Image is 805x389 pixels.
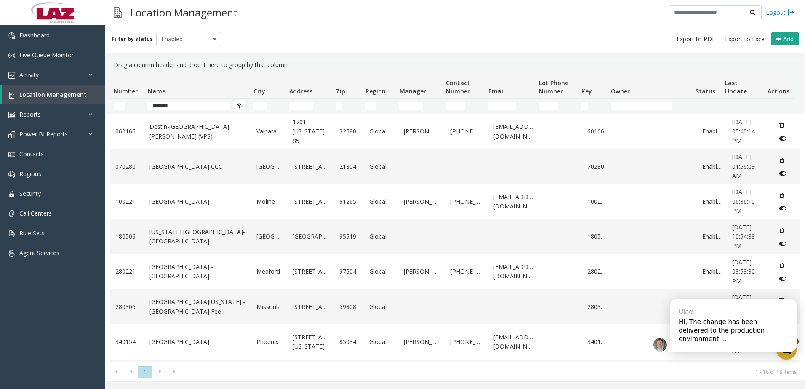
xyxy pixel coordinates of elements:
a: 340154 [115,337,139,346]
div: Hi, The change has been delivered to the production environment. ... [679,318,788,343]
a: 32580 [339,127,359,136]
a: 100221 [115,197,139,206]
a: 060166 [115,127,139,136]
a: Global [369,162,393,171]
span: City [253,87,265,95]
td: Contact Number Filter [442,99,485,114]
span: [DATE] 10:54:38 PM [732,223,755,250]
span: [DATE] 01:56:03 AM [732,153,755,180]
button: Disable [775,167,791,180]
input: Zip Filter [336,102,343,110]
button: Disable [775,237,791,250]
span: Key [581,87,592,95]
a: 180506 [115,232,139,241]
input: City Filter [253,102,267,110]
a: Destin-[GEOGRAPHIC_DATA][PERSON_NAME] (VPS) [149,122,246,141]
img: 'icon' [8,191,15,197]
td: Number Filter [110,99,144,114]
button: Delete [775,153,789,167]
input: Lot Phone Number Filter [539,102,558,110]
span: [DATE] 03:53:30 PM [732,258,755,285]
div: Data table [105,73,805,362]
a: Phoenix [256,337,283,346]
a: [GEOGRAPHIC_DATA] [256,162,283,171]
a: Enabled [702,267,722,276]
span: Name [148,87,165,95]
a: [PERSON_NAME] [404,127,441,136]
a: 97504 [339,267,359,276]
a: [PHONE_NUMBER] [450,337,483,346]
button: Export to Excel [722,33,769,45]
a: 340154 [587,337,607,346]
span: Last Update [725,79,747,95]
a: Logout [766,8,794,17]
a: [PERSON_NAME] [404,267,441,276]
td: City Filter [250,99,286,114]
button: Delete [775,189,789,202]
span: Export to Excel [725,35,766,43]
span: Zip [336,87,345,95]
a: Global [369,232,393,241]
a: Medford [256,267,283,276]
span: Number [114,87,138,95]
a: [GEOGRAPHIC_DATA] [293,232,330,241]
a: [GEOGRAPHIC_DATA] [256,232,283,241]
button: Delete [775,118,789,132]
a: Missoula [256,302,283,312]
a: [STREET_ADDRESS] [293,267,330,276]
a: Enabled [702,127,722,136]
a: [EMAIL_ADDRESS][DOMAIN_NAME] [493,333,535,352]
span: Page 1 [138,366,152,378]
a: [PHONE_NUMBER] [450,127,483,136]
td: Status Filter [692,99,722,114]
th: Status [692,73,722,99]
span: Call Centers [19,209,52,217]
span: Contact Number [446,79,470,95]
span: [DATE] 06:36:10 PM [732,188,755,215]
td: Zip Filter [333,99,362,114]
a: 100221 [587,197,607,206]
img: 'icon' [8,131,15,138]
a: [US_STATE] [GEOGRAPHIC_DATA]-[GEOGRAPHIC_DATA] [149,227,246,246]
span: Owner [611,87,630,95]
a: [GEOGRAPHIC_DATA] CCC [149,162,246,171]
input: Number Filter [114,102,125,110]
span: Dashboard [19,31,50,39]
span: Contacts [19,150,44,158]
a: 70280 [587,162,607,171]
button: Disable [775,202,791,215]
span: Lot Phone Number [539,79,568,95]
img: 'icon' [8,151,15,158]
td: Lot Phone Number Filter [536,99,578,114]
img: veEfyhYEeYjFMfSYv6gK5etHJOiX59BsolBhEr1sLJsJwMkL2CxuT8ccozkRpy6LBRVCX9nXU66.png [653,338,667,352]
span: Power BI Reports [19,130,68,138]
span: Agent Services [19,249,59,257]
input: Email Filter [488,102,516,110]
a: Enabled [702,197,722,206]
span: Export to PDF [677,35,715,43]
input: Name Filter [147,102,230,110]
a: [DATE] 03:53:30 PM [732,258,765,286]
input: Region Filter [365,102,376,110]
span: Live Queue Monitor [19,51,74,59]
td: Address Filter [286,99,333,114]
a: Valparaiso [256,127,283,136]
a: 95519 [339,232,359,241]
input: Contact Number Filter [446,102,465,110]
a: [STREET_ADDRESS] [293,197,330,206]
a: [PHONE_NUMBER] [450,267,483,276]
span: Security [19,189,41,197]
a: 21804 [339,162,359,171]
a: 1701 [US_STATE] 85 [293,117,330,146]
button: Disable [775,132,791,145]
span: Manager [400,87,426,95]
a: [DATE] 01:56:03 AM [732,152,765,181]
span: Email [488,87,505,95]
a: [STREET_ADDRESS][US_STATE] [293,333,330,352]
span: Rule Sets [19,229,45,237]
a: [GEOGRAPHIC_DATA][US_STATE] - [GEOGRAPHIC_DATA] Fee [149,297,246,316]
input: Address Filter [289,102,313,110]
a: [DATE] 06:36:10 PM [732,187,765,216]
a: Enabled [702,162,722,171]
td: Email Filter [485,99,536,114]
